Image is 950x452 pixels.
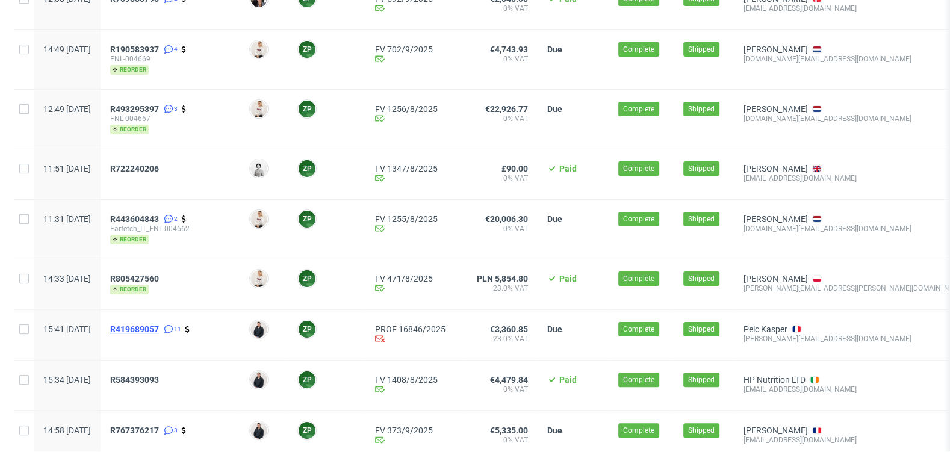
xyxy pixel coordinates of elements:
[375,104,453,114] a: FV 1256/8/2025
[110,324,161,334] a: R419689057
[43,45,91,54] span: 14:49 [DATE]
[174,324,181,334] span: 11
[559,375,577,385] span: Paid
[110,224,230,234] span: Farfetch_IT_FNL-004662
[375,324,453,334] a: PROF 16846/2025
[490,45,528,54] span: €4,743.93
[43,426,91,435] span: 14:58 [DATE]
[623,104,654,114] span: Complete
[161,426,178,435] a: 3
[744,274,808,283] a: [PERSON_NAME]
[110,214,161,224] a: R443604843
[43,214,91,224] span: 11:31 [DATE]
[110,45,159,54] span: R190583937
[43,104,91,114] span: 12:49 [DATE]
[472,334,528,344] span: 23.0% VAT
[299,321,315,338] figcaption: ZP
[250,422,267,439] img: Adrian Margula
[623,425,654,436] span: Complete
[623,324,654,335] span: Complete
[688,374,715,385] span: Shipped
[110,274,161,283] a: R805427560
[161,45,178,54] a: 4
[490,324,528,334] span: €3,360.85
[623,214,654,224] span: Complete
[299,41,315,58] figcaption: ZP
[110,426,159,435] span: R767376217
[110,45,161,54] a: R190583937
[110,426,161,435] a: R767376217
[110,375,159,385] span: R584393093
[472,54,528,64] span: 0% VAT
[623,374,654,385] span: Complete
[110,285,149,294] span: reorder
[250,211,267,228] img: Mari Fok
[375,164,453,173] a: FV 1347/8/2025
[375,214,453,224] a: FV 1255/8/2025
[547,214,562,224] span: Due
[299,422,315,439] figcaption: ZP
[161,104,178,114] a: 3
[688,425,715,436] span: Shipped
[110,54,230,64] span: FNL-004669
[547,426,562,435] span: Due
[744,426,808,435] a: [PERSON_NAME]
[110,214,159,224] span: R443604843
[472,173,528,183] span: 0% VAT
[744,104,808,114] a: [PERSON_NAME]
[110,164,159,173] span: R722240206
[110,375,161,385] a: R584393093
[744,375,806,385] a: HP Nutrition LTD
[299,371,315,388] figcaption: ZP
[490,375,528,385] span: €4,479.84
[174,426,178,435] span: 3
[250,321,267,338] img: Adrian Margula
[485,214,528,224] span: €20,006.30
[299,101,315,117] figcaption: ZP
[547,45,562,54] span: Due
[559,274,577,283] span: Paid
[250,270,267,287] img: Mari Fok
[375,45,453,54] a: FV 702/9/2025
[110,324,159,334] span: R419689057
[688,273,715,284] span: Shipped
[43,375,91,385] span: 15:34 [DATE]
[559,164,577,173] span: Paid
[744,45,808,54] a: [PERSON_NAME]
[472,385,528,394] span: 0% VAT
[688,163,715,174] span: Shipped
[161,214,178,224] a: 2
[744,324,787,334] a: Pelc Kasper
[744,214,808,224] a: [PERSON_NAME]
[375,426,453,435] a: FV 373/9/2025
[472,435,528,445] span: 0% VAT
[250,101,267,117] img: Mari Fok
[501,164,528,173] span: £90.00
[477,274,528,283] span: PLN 5,854.80
[110,104,161,114] a: R493295397
[250,160,267,177] img: Dudek Mariola
[375,274,453,283] a: FV 471/8/2025
[174,214,178,224] span: 2
[299,270,315,287] figcaption: ZP
[688,214,715,224] span: Shipped
[547,104,562,114] span: Due
[623,273,654,284] span: Complete
[485,104,528,114] span: €22,926.77
[110,114,230,123] span: FNL-004667
[110,235,149,244] span: reorder
[375,375,453,385] a: FV 1408/8/2025
[43,324,91,334] span: 15:41 [DATE]
[174,45,178,54] span: 4
[110,274,159,283] span: R805427560
[174,104,178,114] span: 3
[472,283,528,293] span: 23.0% VAT
[43,164,91,173] span: 11:51 [DATE]
[250,371,267,388] img: Adrian Margula
[472,114,528,123] span: 0% VAT
[299,211,315,228] figcaption: ZP
[110,125,149,134] span: reorder
[744,164,808,173] a: [PERSON_NAME]
[43,274,91,283] span: 14:33 [DATE]
[472,4,528,13] span: 0% VAT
